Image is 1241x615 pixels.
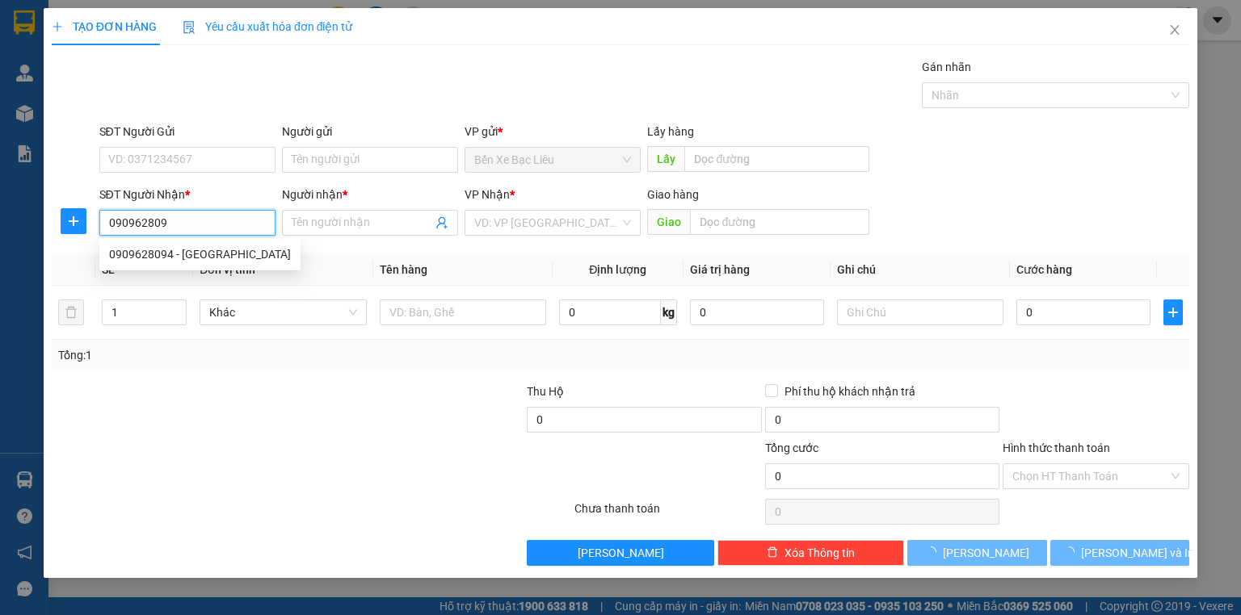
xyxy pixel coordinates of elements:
span: VP Nhận [465,188,510,201]
div: VP gửi [465,123,641,140]
span: Tổng cước [765,441,818,454]
span: TẠO ĐƠN HÀNG [52,20,157,33]
span: close [1168,23,1181,36]
input: Dọc đường [690,209,869,235]
span: [PERSON_NAME] [578,544,664,562]
span: Phí thu hộ khách nhận trả [778,383,922,400]
span: Thu Hộ [527,385,564,398]
div: Người nhận [282,186,458,203]
span: Giao [647,209,690,235]
button: [PERSON_NAME] [907,540,1047,566]
span: Giá trị hàng [690,263,750,276]
li: 0946 508 595 [7,56,308,76]
div: Tổng: 1 [58,346,480,364]
label: Hình thức thanh toán [1003,441,1110,454]
button: delete [58,299,84,325]
input: Dọc đường [684,146,869,172]
div: Người gửi [282,123,458,140]
span: loading [925,546,943,558]
span: delete [767,546,778,559]
span: [PERSON_NAME] [943,544,1029,562]
span: environment [93,39,106,52]
span: Định lượng [589,263,646,276]
button: Close [1152,8,1197,53]
span: kg [661,299,677,325]
span: Yêu cầu xuất hóa đơn điện tử [183,20,353,33]
span: [PERSON_NAME] và In [1081,544,1194,562]
span: Xóa Thông tin [785,544,855,562]
span: Giao hàng [647,188,699,201]
button: plus [61,208,86,234]
img: icon [183,21,196,34]
button: deleteXóa Thông tin [717,540,904,566]
span: Bến Xe Bạc Liêu [474,148,631,172]
span: Lấy hàng [647,125,694,138]
li: 995 [PERSON_NAME] [7,36,308,56]
th: Ghi chú [831,254,1010,286]
div: 0909628094 - [GEOGRAPHIC_DATA] [109,245,291,263]
b: Nhà Xe Hà My [93,10,215,31]
input: Ghi Chú [837,299,1003,325]
button: plus [1163,299,1183,325]
span: phone [93,59,106,72]
div: SĐT Người Nhận [99,186,276,203]
span: user-add [435,216,448,229]
span: Lấy [647,146,684,172]
input: VD: Bàn, Ghế [380,299,546,325]
span: plus [1164,306,1182,319]
span: loading [1063,546,1081,558]
button: [PERSON_NAME] và In [1050,540,1190,566]
div: SĐT Người Gửi [99,123,276,140]
button: [PERSON_NAME] [527,540,713,566]
b: GỬI : Bến Xe Bạc Liêu [7,101,225,128]
span: Cước hàng [1016,263,1072,276]
span: plus [52,21,63,32]
input: 0 [690,299,824,325]
label: Gán nhãn [922,61,971,73]
span: Tên hàng [380,263,427,276]
span: Khác [209,300,356,324]
div: 0909628094 - NGA [99,241,301,267]
span: plus [61,215,86,228]
div: Chưa thanh toán [573,500,763,528]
